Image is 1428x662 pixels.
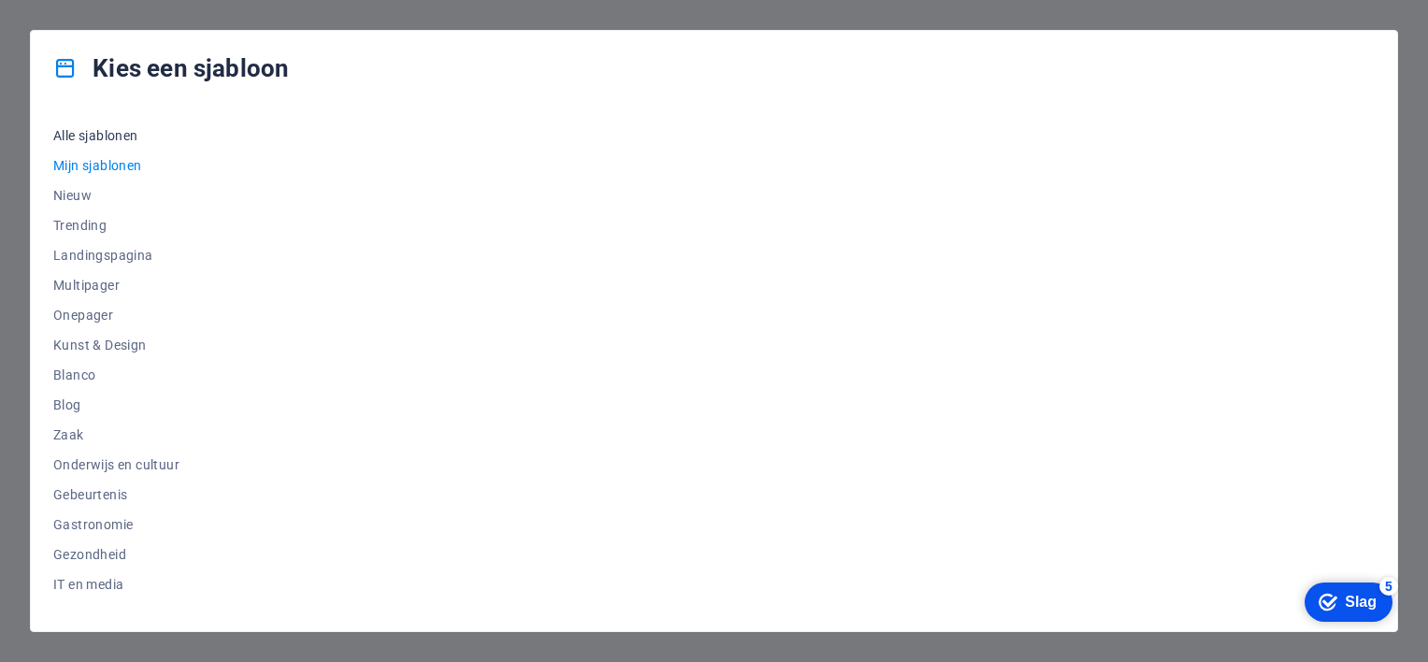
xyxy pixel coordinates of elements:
button: Mijn sjablonen [53,151,190,180]
button: Juridisch en financieel [53,599,190,629]
button: Trending [53,210,190,240]
span: Zaak [53,427,190,442]
span: Gebeurtenis [53,487,190,502]
span: Onderwijs en cultuur [53,457,190,472]
span: Kunst & Design [53,338,190,353]
button: Blanco [53,360,190,390]
button: Onepager [53,300,190,330]
span: Multipager [53,278,190,293]
div: Slag [49,21,80,37]
button: IT en media [53,569,190,599]
button: Gebeurtenis [53,480,190,510]
button: Gastronomie [53,510,190,540]
span: Mijn sjablonen [53,158,190,173]
span: Nieuw [53,188,190,203]
button: Onderwijs en cultuur [53,450,190,480]
button: Landingspagina [53,240,190,270]
span: Landingspagina [53,248,190,263]
button: Alle sjablonen [53,121,190,151]
div: 5 [83,4,102,22]
button: Gezondheid [53,540,190,569]
font: Kies een sjabloon [93,53,289,83]
button: Kunst & Design [53,330,190,360]
span: Blog [53,397,190,412]
div: Aan de slag 5 items resterend, 0% voltooid [8,9,96,49]
button: Zaak [53,420,190,450]
span: IT en media [53,577,190,592]
button: Blog [53,390,190,420]
span: Juridisch en financieel [53,607,190,622]
span: Alle sjablonen [53,128,190,143]
button: Nieuw [53,180,190,210]
button: Multipager [53,270,190,300]
span: Blanco [53,367,190,382]
span: Onepager [53,308,190,323]
span: Gastronomie [53,517,190,532]
span: Trending [53,218,190,233]
span: Gezondheid [53,547,190,562]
